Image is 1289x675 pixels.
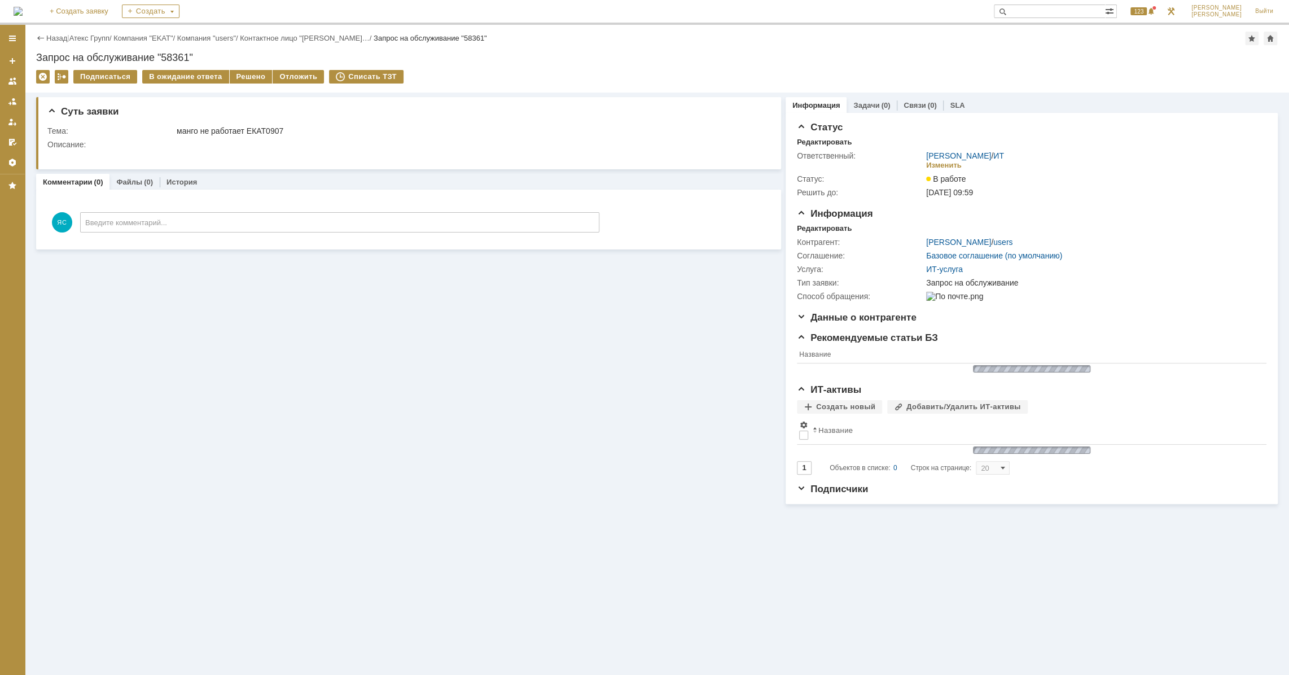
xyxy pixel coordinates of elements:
[1105,5,1116,16] span: Расширенный поиск
[94,178,103,186] div: (0)
[1264,32,1277,45] div: Сделать домашней страницей
[797,251,924,260] div: Соглашение:
[853,101,879,109] a: Задачи
[993,151,1004,160] a: ИТ
[810,418,1261,445] th: Название
[3,93,21,111] a: Заявки в моей ответственности
[69,34,114,42] div: /
[818,426,853,435] div: Название
[36,52,1278,63] div: Запрос на обслуживание "58361"
[67,33,69,42] div: |
[1245,32,1259,45] div: Добавить в избранное
[830,461,971,475] i: Строк на странице:
[113,34,173,42] a: Компания "EKAT"
[116,178,142,186] a: Файлы
[47,106,119,117] span: Суть заявки
[797,174,924,183] div: Статус:
[797,292,924,301] div: Способ обращения:
[43,178,93,186] a: Комментарии
[797,138,852,147] div: Редактировать
[797,348,1261,363] th: Название
[797,224,852,233] div: Редактировать
[797,332,938,343] span: Рекомендуемые статьи БЗ
[46,34,67,42] a: Назад
[993,238,1012,247] a: users
[926,188,973,197] span: [DATE] 09:59
[797,122,843,133] span: Статус
[797,265,924,274] div: Услуга:
[144,178,153,186] div: (0)
[1130,7,1147,15] span: 123
[904,101,926,109] a: Связи
[1191,11,1242,18] span: [PERSON_NAME]
[881,101,890,109] div: (0)
[928,101,937,109] div: (0)
[797,312,917,323] span: Данные о контрагенте
[797,151,924,160] div: Ответственный:
[926,238,991,247] a: [PERSON_NAME]
[240,34,370,42] a: Контактное лицо "[PERSON_NAME]…
[926,151,991,160] a: [PERSON_NAME]
[893,461,897,475] div: 0
[970,445,1094,455] img: wJIQAAOwAAAAAAAAAAAA==
[797,278,924,287] div: Тип заявки:
[177,34,236,42] a: Компания "users"
[797,208,873,219] span: Информация
[797,188,924,197] div: Решить до:
[3,113,21,131] a: Мои заявки
[950,101,964,109] a: SLA
[374,34,487,42] div: Запрос на обслуживание "58361"
[166,178,197,186] a: История
[799,420,808,429] span: Настройки
[926,251,1062,260] a: Базовое соглашение (по умолчанию)
[3,133,21,151] a: Мои согласования
[55,70,68,84] div: Работа с массовостью
[122,5,179,18] div: Создать
[926,238,1012,247] div: /
[3,72,21,90] a: Заявки на командах
[926,278,1260,287] div: Запрос на обслуживание
[3,52,21,70] a: Создать заявку
[797,484,868,494] span: Подписчики
[36,70,50,84] div: Удалить
[47,126,174,135] div: Тема:
[926,161,962,170] div: Изменить
[970,363,1094,374] img: wJIQAAOwAAAAAAAAAAAA==
[926,265,963,274] a: ИТ-услуга
[926,151,1004,160] div: /
[177,34,240,42] div: /
[14,7,23,16] img: logo
[797,384,861,395] span: ИТ-активы
[240,34,374,42] div: /
[47,140,765,149] div: Описание:
[926,292,983,301] img: По почте.png
[52,212,72,233] span: ЯС
[792,101,840,109] a: Информация
[926,174,966,183] span: В работе
[177,126,762,135] div: манго не работает ЕКАТ0907
[797,238,924,247] div: Контрагент:
[1164,5,1178,18] a: Перейти в интерфейс администратора
[113,34,177,42] div: /
[3,154,21,172] a: Настройки
[14,7,23,16] a: Перейти на домашнюю страницу
[69,34,109,42] a: Атекс Групп
[830,464,890,472] span: Объектов в списке:
[1191,5,1242,11] span: [PERSON_NAME]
